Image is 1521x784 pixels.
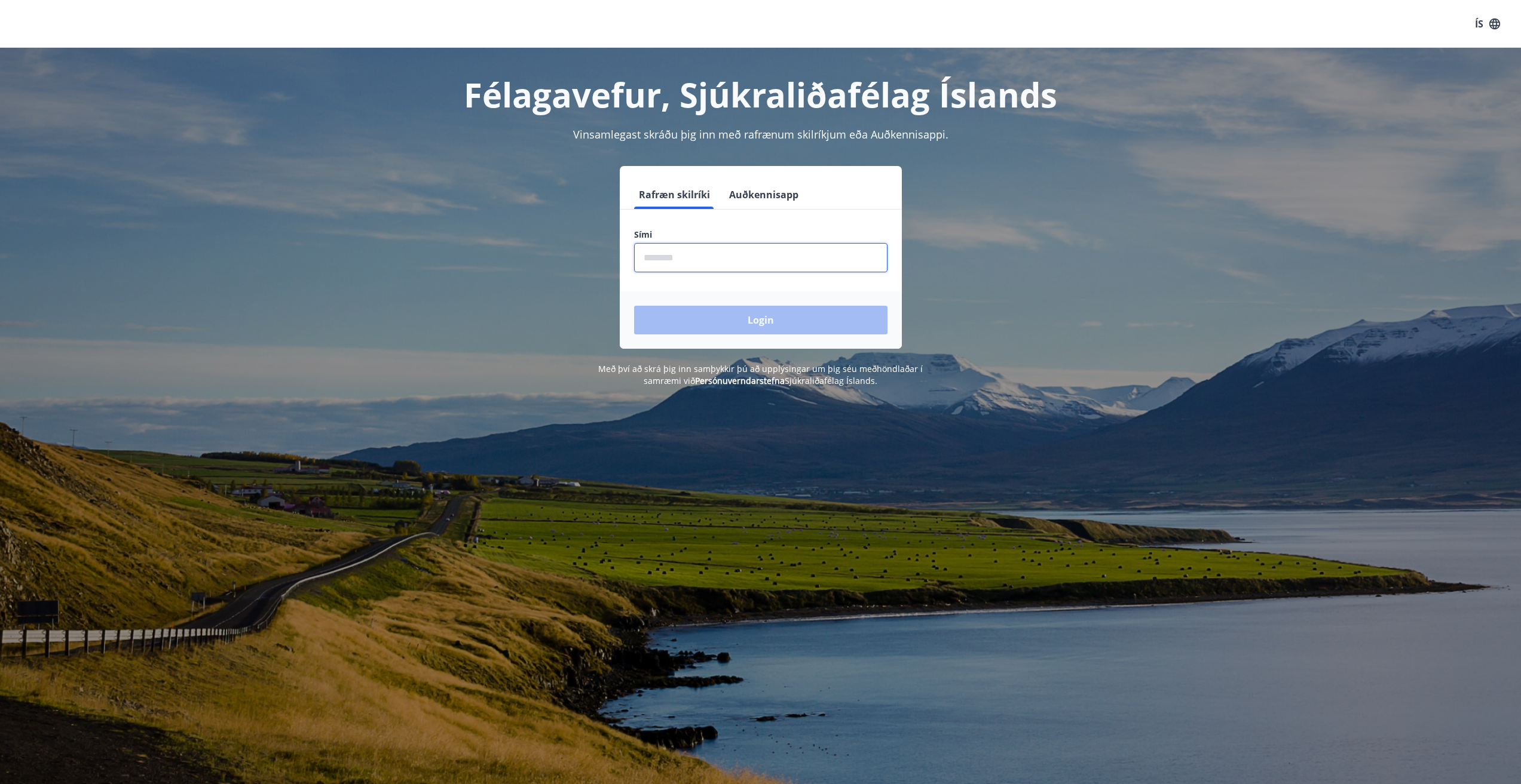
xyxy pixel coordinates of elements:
span: Með því að skrá þig inn samþykkir þú að upplýsingar um þig séu meðhöndlaðar í samræmi við Sjúkral... [598,363,923,386]
button: Rafræn skilríki [634,180,715,209]
span: Vinsamlegast skráðu þig inn með rafrænum skilríkjum eða Auðkennisappi. [573,127,948,142]
button: Auðkennisapp [724,180,803,209]
h1: Félagavefur, Sjúkraliðafélag Íslands [345,72,1177,117]
a: Persónuverndarstefna [695,375,785,386]
label: Sími [634,229,887,241]
button: ÍS [1468,13,1507,35]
